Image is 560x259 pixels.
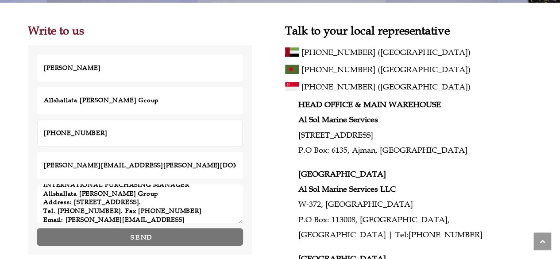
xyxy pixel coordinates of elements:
a: [PHONE_NUMBER] ([GEOGRAPHIC_DATA]) [301,62,532,77]
strong: [GEOGRAPHIC_DATA] [298,169,386,179]
h2: Write to us [28,25,252,36]
a: [PHONE_NUMBER] ([GEOGRAPHIC_DATA]) [301,45,532,59]
strong: Al Sol Marine Services [298,115,378,124]
a: [PHONE_NUMBER] ([GEOGRAPHIC_DATA]) [301,80,532,94]
input: Only numbers and phone characters (#, -, *, etc) are accepted. [37,119,243,147]
h2: Talk to your local representative [285,25,532,36]
input: Email [37,151,243,179]
span: [PHONE_NUMBER] ([GEOGRAPHIC_DATA]) [301,62,471,77]
span: [PHONE_NUMBER] ([GEOGRAPHIC_DATA]) [301,45,471,59]
span: Send [131,234,152,240]
a: [PHONE_NUMBER] [409,230,483,240]
strong: Al Sol Marine Services LLC [298,184,396,194]
button: Send [37,228,243,246]
a: Scroll to the top of the page [533,232,551,250]
input: Your Name [37,54,243,82]
p: W-372, [GEOGRAPHIC_DATA] P.O Box: 113008, [GEOGRAPHIC_DATA], [GEOGRAPHIC_DATA] | Tel: [298,166,532,242]
strong: HEAD OFFICE & MAIN WAREHOUSE [298,100,441,109]
p: [STREET_ADDRESS] P.O Box: 6135, Ajman, [GEOGRAPHIC_DATA] [298,97,532,158]
span: [PHONE_NUMBER] ([GEOGRAPHIC_DATA]) [301,80,471,94]
input: Company Name [37,86,243,114]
